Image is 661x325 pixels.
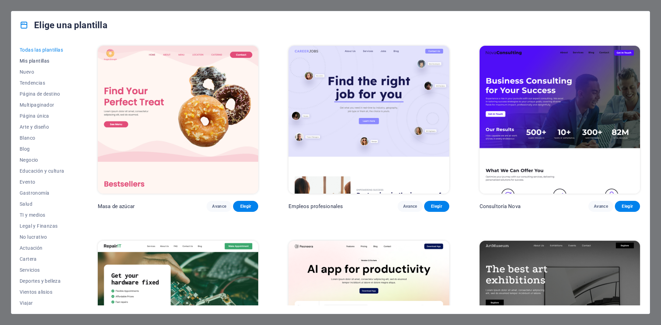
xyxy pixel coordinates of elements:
button: Avance [588,201,613,212]
font: Evento [20,179,35,185]
font: Blanco [20,135,35,141]
button: Avance [398,201,423,212]
button: Educación y cultura [20,165,67,176]
font: Gastronomía [20,190,49,196]
button: Blog [20,143,67,154]
font: Todas las plantillas [20,47,63,53]
button: Cartera [20,253,67,264]
font: Consultoría Nova [480,203,521,209]
font: Vientos alisios [20,289,52,295]
font: Empleos profesionales [288,203,343,209]
font: Masa de azúcar [98,203,135,209]
button: Mis plantillas [20,55,67,66]
button: Deportes y belleza [20,275,67,286]
button: Tendencias [20,77,67,88]
font: Negocio [20,157,38,163]
font: Elegir [622,204,633,209]
font: Página de destino [20,91,60,97]
font: Blog [20,146,30,152]
font: Arte y diseño [20,124,49,130]
font: Legal y Finanzas [20,223,57,229]
img: Masa de azúcar [98,46,258,194]
button: Legal y Finanzas [20,220,67,231]
button: Blanco [20,132,67,143]
font: Deportes y belleza [20,278,61,284]
font: Avance [212,204,226,209]
button: Gastronomía [20,187,67,198]
button: Arte y diseño [20,121,67,132]
font: Avance [594,204,608,209]
font: Salud [20,201,32,207]
font: Cartera [20,256,37,262]
font: Avance [403,204,417,209]
button: TI y medios [20,209,67,220]
font: Página única [20,113,49,119]
font: Mis plantillas [20,58,50,64]
button: Todas las plantillas [20,44,67,55]
button: Avance [207,201,232,212]
button: Vientos alisios [20,286,67,297]
button: Servicios [20,264,67,275]
font: Tendencias [20,80,45,86]
font: Educación y cultura [20,168,64,174]
button: Elegir [615,201,640,212]
font: No lucrativo [20,234,47,240]
font: Elegir [240,204,251,209]
button: Evento [20,176,67,187]
font: Actuación [20,245,43,251]
button: Elegir [424,201,449,212]
button: Viajar [20,297,67,308]
font: Nuevo [20,69,34,75]
font: Servicios [20,267,40,273]
img: Consultoría Nova [480,46,640,194]
button: Salud [20,198,67,209]
button: Negocio [20,154,67,165]
button: Página de destino [20,88,67,99]
font: Elegir [431,204,442,209]
button: Nuevo [20,66,67,77]
font: Multipaginador [20,102,54,108]
font: TI y medios [20,212,45,218]
button: No lucrativo [20,231,67,242]
button: Página única [20,110,67,121]
button: Actuación [20,242,67,253]
font: Elige una plantilla [34,20,107,30]
font: Viajar [20,300,33,306]
button: Multipaginador [20,99,67,110]
img: Empleos profesionales [288,46,449,194]
button: Elegir [233,201,258,212]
